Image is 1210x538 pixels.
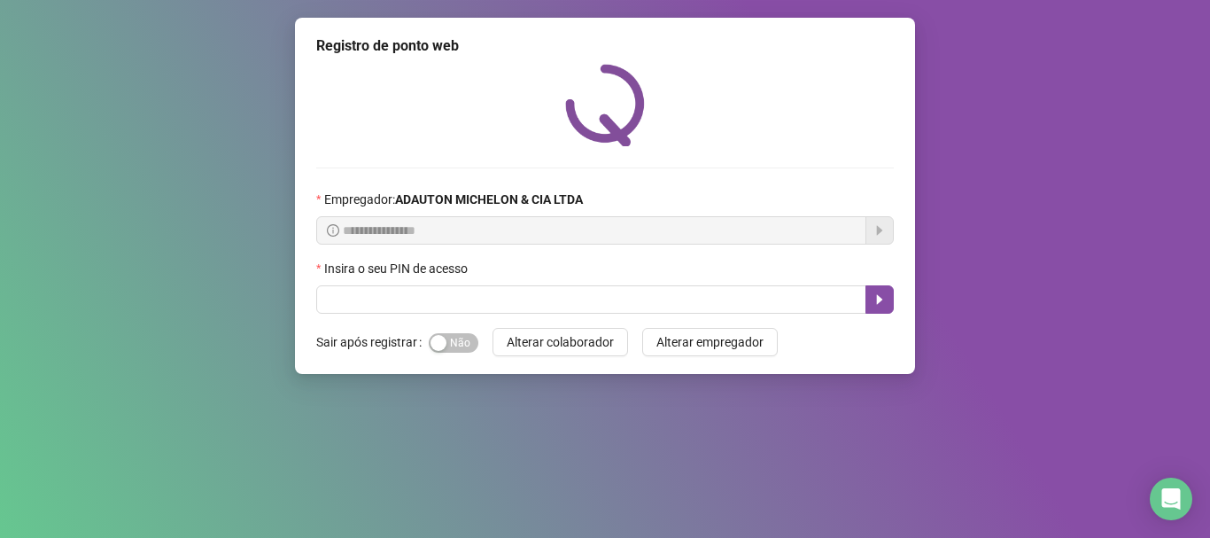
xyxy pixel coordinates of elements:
span: caret-right [873,292,887,307]
span: Alterar empregador [656,332,764,352]
span: Empregador : [324,190,583,209]
button: Alterar empregador [642,328,778,356]
span: Alterar colaborador [507,332,614,352]
img: QRPoint [565,64,645,146]
div: Open Intercom Messenger [1150,478,1192,520]
button: Alterar colaborador [493,328,628,356]
label: Sair após registrar [316,328,429,356]
label: Insira o seu PIN de acesso [316,259,479,278]
strong: ADAUTON MICHELON & CIA LTDA [395,192,583,207]
span: info-circle [327,224,339,237]
div: Registro de ponto web [316,35,894,57]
